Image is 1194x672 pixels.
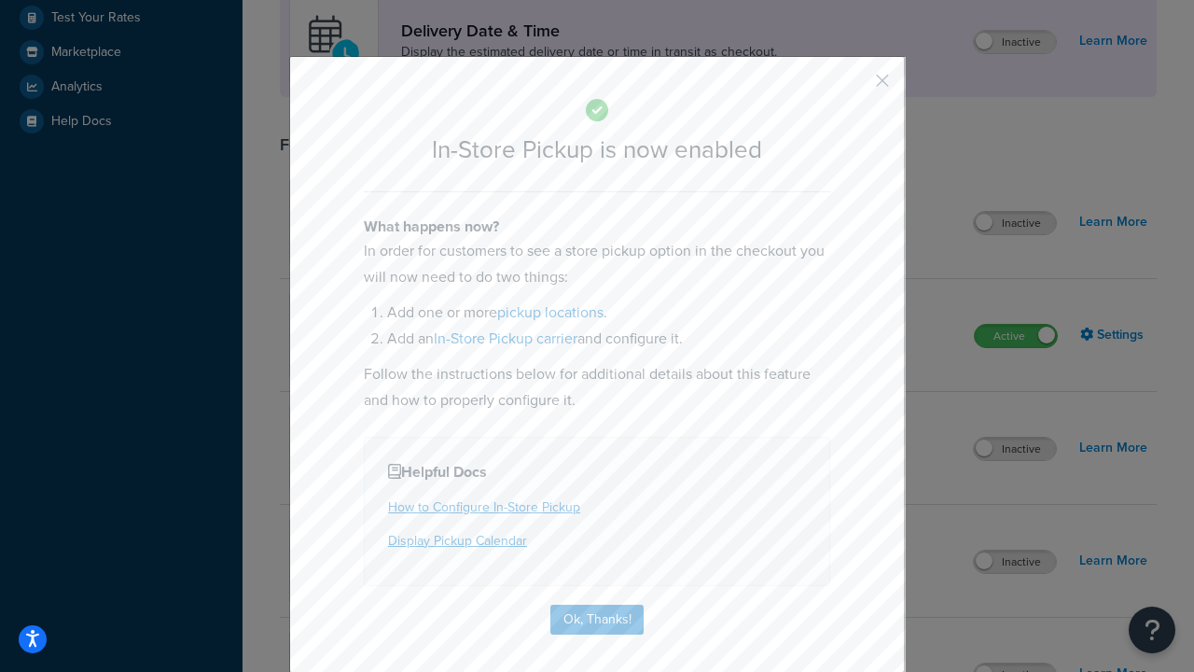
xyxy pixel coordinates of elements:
[388,531,527,551] a: Display Pickup Calendar
[388,461,806,483] h4: Helpful Docs
[387,300,830,326] li: Add one or more .
[388,497,580,517] a: How to Configure In-Store Pickup
[364,361,830,413] p: Follow the instructions below for additional details about this feature and how to properly confi...
[364,216,830,238] h4: What happens now?
[497,301,604,323] a: pickup locations
[387,326,830,352] li: Add an and configure it.
[364,136,830,163] h2: In-Store Pickup is now enabled
[364,238,830,290] p: In order for customers to see a store pickup option in the checkout you will now need to do two t...
[550,605,644,635] button: Ok, Thanks!
[434,328,577,349] a: In-Store Pickup carrier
